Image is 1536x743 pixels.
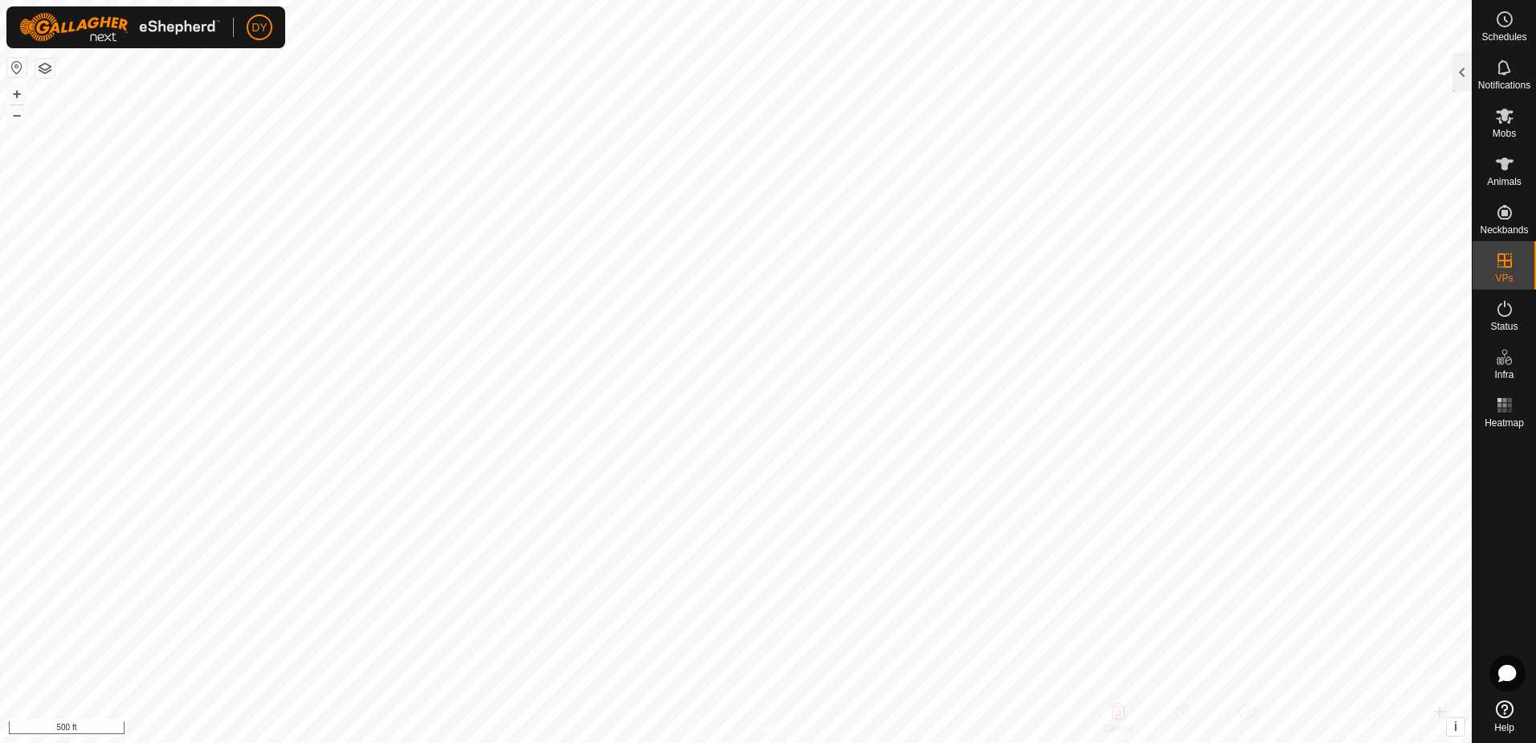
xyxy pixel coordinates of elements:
img: Gallagher Logo [19,13,220,42]
button: + [7,84,27,104]
span: Neckbands [1480,225,1528,235]
span: VPs [1495,273,1513,283]
span: Schedules [1481,32,1526,42]
span: Mobs [1493,129,1516,138]
span: Help [1494,723,1514,733]
span: Status [1490,322,1518,331]
span: DY [251,19,267,36]
a: Privacy Policy [672,722,733,737]
a: Contact Us [752,722,799,737]
span: Animals [1487,177,1522,187]
button: – [7,105,27,125]
button: Reset Map [7,58,27,77]
span: Heatmap [1485,418,1524,428]
button: i [1447,718,1465,736]
span: Notifications [1478,80,1530,90]
button: Map Layers [35,59,55,78]
span: i [1454,720,1457,733]
span: Infra [1494,370,1514,380]
a: Help [1473,694,1536,739]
